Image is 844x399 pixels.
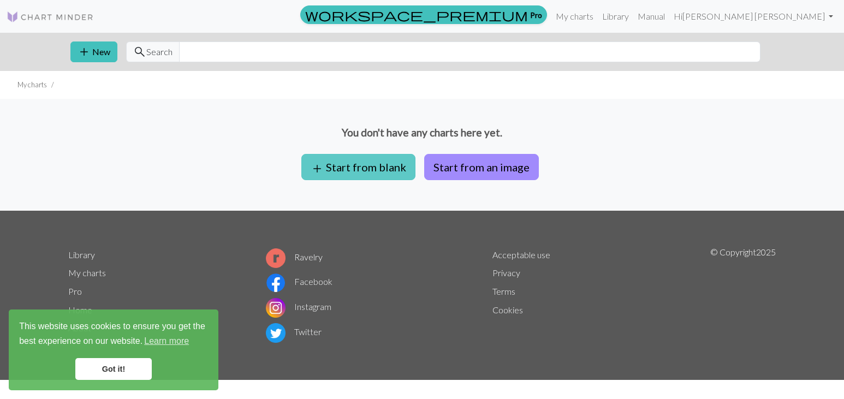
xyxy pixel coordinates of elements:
[133,44,146,59] span: search
[633,5,669,27] a: Manual
[19,320,208,349] span: This website uses cookies to ensure you get the best experience on our website.
[420,160,543,171] a: Start from an image
[311,161,324,176] span: add
[9,309,218,390] div: cookieconsent
[492,286,515,296] a: Terms
[710,246,776,345] p: © Copyright 2025
[598,5,633,27] a: Library
[266,301,331,312] a: Instagram
[301,154,415,180] button: Start from blank
[17,80,47,90] li: My charts
[492,305,523,315] a: Cookies
[266,323,286,343] img: Twitter logo
[266,276,332,287] a: Facebook
[68,267,106,278] a: My charts
[266,326,322,337] a: Twitter
[492,267,520,278] a: Privacy
[305,7,528,22] span: workspace_premium
[424,154,539,180] button: Start from an image
[78,44,91,59] span: add
[68,305,92,315] a: Home
[266,273,286,293] img: Facebook logo
[266,252,323,262] a: Ravelry
[68,286,82,296] a: Pro
[300,5,547,24] a: Pro
[70,41,117,62] button: New
[75,358,152,380] a: dismiss cookie message
[669,5,837,27] a: Hi[PERSON_NAME] [PERSON_NAME]
[68,249,95,260] a: Library
[7,10,94,23] img: Logo
[266,248,286,268] img: Ravelry logo
[266,298,286,318] img: Instagram logo
[142,333,191,349] a: learn more about cookies
[146,45,173,58] span: Search
[551,5,598,27] a: My charts
[492,249,550,260] a: Acceptable use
